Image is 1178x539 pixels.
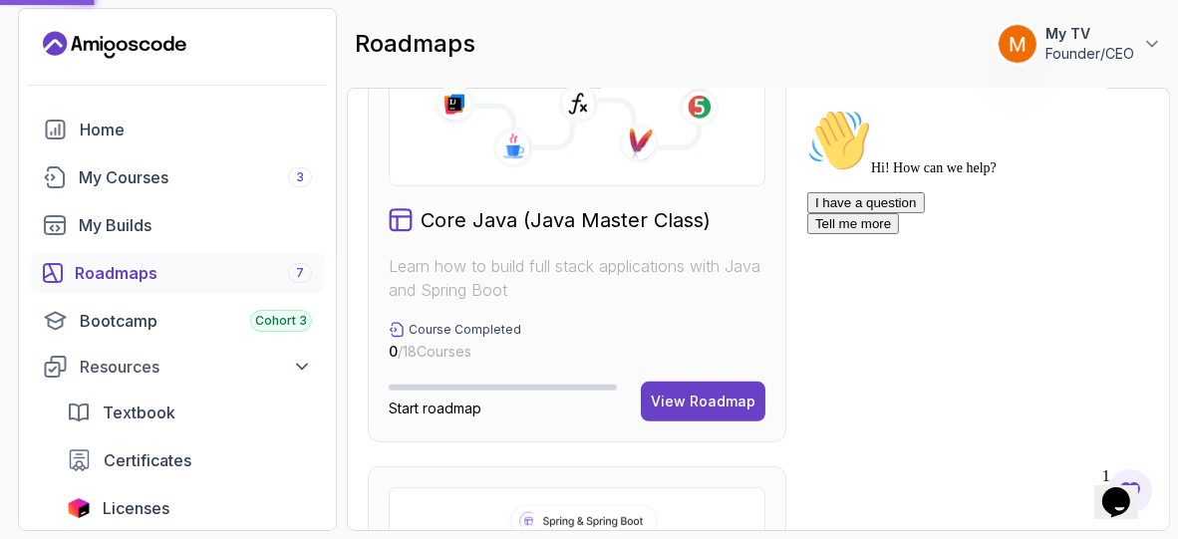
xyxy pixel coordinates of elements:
a: textbook [55,393,324,432]
a: licenses [55,488,324,528]
button: Resources [31,349,324,385]
h2: Core Java (Java Master Class) [421,206,711,234]
span: Cohort 3 [255,313,307,329]
p: My TV [1045,24,1134,44]
div: Resources [80,355,312,379]
p: Learn how to build full stack applications with Java and Spring Boot [389,254,765,302]
span: Textbook [103,401,175,424]
a: certificates [55,440,324,480]
iframe: chat widget [1094,459,1158,519]
span: Start roadmap [389,400,481,416]
a: builds [31,205,324,245]
div: Home [80,118,312,141]
span: Hi! How can we help? [8,60,197,75]
img: :wave: [8,8,72,72]
iframe: chat widget [799,101,1158,449]
span: Licenses [103,496,169,520]
div: My Builds [79,213,312,237]
img: jetbrains icon [67,498,91,518]
div: 👋Hi! How can we help?I have a questionTell me more [8,8,367,134]
button: Tell me more [8,113,100,134]
span: 7 [296,265,304,281]
button: user profile imageMy TVFounder/CEO [998,24,1162,64]
div: Bootcamp [80,309,312,333]
a: roadmaps [31,253,324,293]
span: 3 [296,169,304,185]
a: courses [31,157,324,197]
button: View Roadmap [641,382,765,421]
span: Certificates [104,448,191,472]
div: My Courses [79,165,312,189]
a: Landing page [43,29,186,61]
a: home [31,110,324,149]
span: 0 [389,343,398,360]
p: Course Completed [409,322,521,338]
h2: roadmaps [355,28,475,60]
p: / 18 Courses [389,342,521,362]
button: I have a question [8,92,126,113]
div: Roadmaps [75,261,312,285]
a: bootcamp [31,301,324,341]
img: user profile image [999,25,1036,63]
div: View Roadmap [651,392,755,411]
p: Founder/CEO [1045,44,1134,64]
